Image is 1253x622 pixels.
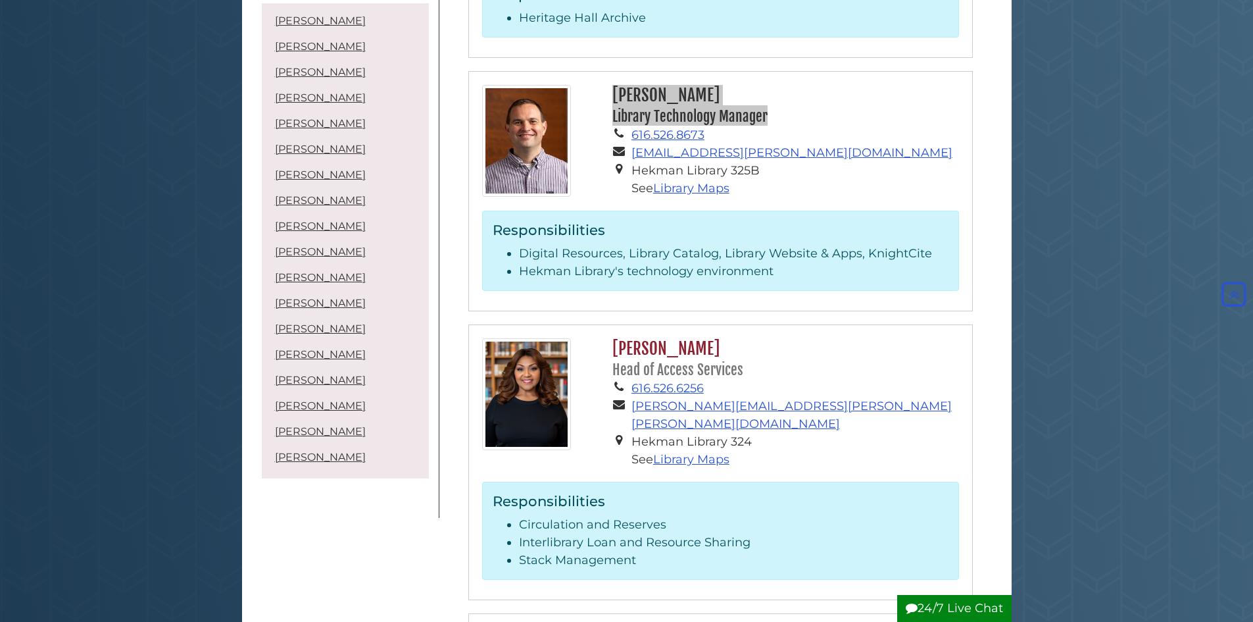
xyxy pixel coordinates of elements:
[612,108,768,125] small: Library Technology Manager
[275,271,366,284] a: [PERSON_NAME]
[519,9,948,27] li: Heritage Hall Archive
[631,381,704,396] a: 616.526.6256
[275,117,366,130] a: [PERSON_NAME]
[275,66,366,78] a: [PERSON_NAME]
[493,221,948,238] h3: Responsibilities
[275,168,366,181] a: [PERSON_NAME]
[653,452,729,467] a: Library Maps
[606,85,958,126] h2: [PERSON_NAME]
[275,220,366,232] a: [PERSON_NAME]
[631,162,959,180] li: Hekman Library 325B
[275,451,366,463] a: [PERSON_NAME]
[482,85,571,197] img: brian_holda_125x160.jpg
[631,180,959,197] li: See
[612,361,743,378] small: Head of Access Services
[519,552,948,569] li: Stack Management
[606,338,958,380] h2: [PERSON_NAME]
[631,433,959,469] li: Hekman Library 324 See
[275,40,366,53] a: [PERSON_NAME]
[275,323,366,335] a: [PERSON_NAME]
[519,245,948,263] li: Digital Resources, Library Catalog, Library Website & Apps, KnightCite
[275,348,366,361] a: [PERSON_NAME]
[275,400,366,412] a: [PERSON_NAME]
[519,263,948,280] li: Hekman Library's technology environment
[275,297,366,309] a: [PERSON_NAME]
[275,374,366,386] a: [PERSON_NAME]
[897,595,1012,622] button: 24/7 Live Chat
[1218,287,1250,301] a: Back to Top
[482,338,571,450] img: Carla_Hotz_125x160v2.jpg
[653,181,729,195] a: Library Maps
[275,143,366,155] a: [PERSON_NAME]
[275,194,366,207] a: [PERSON_NAME]
[275,246,366,258] a: [PERSON_NAME]
[631,399,952,431] a: [PERSON_NAME][EMAIL_ADDRESS][PERSON_NAME][PERSON_NAME][DOMAIN_NAME]
[631,128,704,142] a: 616.526.8673
[519,516,948,534] li: Circulation and Reserves
[275,91,366,104] a: [PERSON_NAME]
[493,492,948,509] h3: Responsibilities
[275,425,366,438] a: [PERSON_NAME]
[275,14,366,27] a: [PERSON_NAME]
[519,534,948,552] li: Interlibrary Loan and Resource Sharing
[631,145,952,160] a: [EMAIL_ADDRESS][PERSON_NAME][DOMAIN_NAME]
